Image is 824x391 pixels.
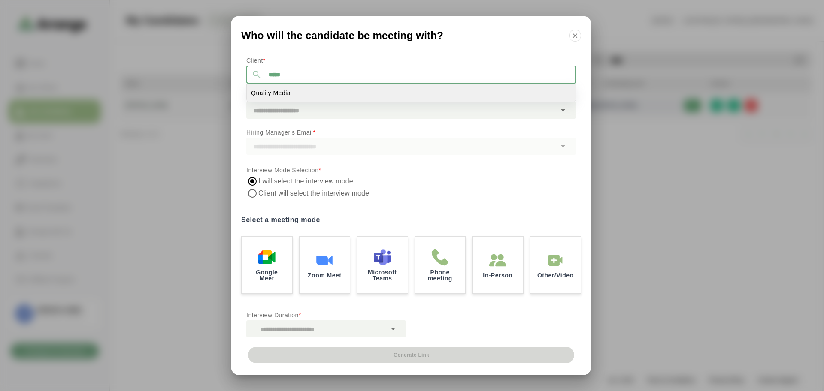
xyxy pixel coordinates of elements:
p: Other/Video [537,272,574,278]
label: Select a meeting mode [241,214,581,226]
img: Microsoft Teams [374,249,391,266]
p: In-Person [483,272,512,278]
p: Phone meeting [422,269,459,281]
label: Client will select the interview mode [258,187,371,199]
img: Zoom Meet [316,252,333,269]
p: Zoom Meet [308,272,341,278]
p: Interview Duration [246,310,406,320]
p: Interview Mode Selection [246,165,576,175]
label: I will select the interview mode [258,175,354,187]
p: Hiring Manager's Email [246,127,576,138]
span: Quality Media [251,89,291,98]
img: In-Person [489,252,506,269]
span: Who will the candidate be meeting with? [241,30,443,41]
p: Client [246,55,576,66]
img: Google Meet [258,249,276,266]
img: Phone meeting [431,249,448,266]
p: Google Meet [248,269,285,281]
img: In-Person [547,252,564,269]
p: Microsoft Teams [364,269,401,281]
